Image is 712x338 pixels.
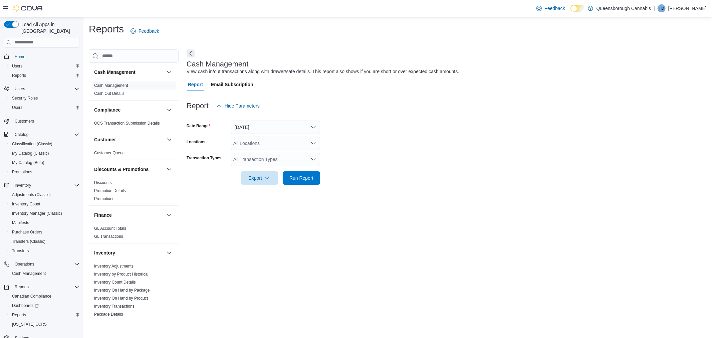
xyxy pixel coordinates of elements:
a: Inventory by Product Historical [94,272,149,277]
span: Adjustments (Classic) [9,191,79,199]
a: Transfers [9,247,31,255]
a: Reports [9,71,29,79]
a: Inventory Count [9,200,43,208]
div: Discounts & Promotions [89,179,179,205]
button: Cash Management [165,68,173,76]
button: [US_STATE] CCRS [7,320,82,329]
span: Customers [15,119,34,124]
a: Inventory Manager (Classic) [9,209,65,217]
a: Package Details [94,312,123,317]
button: Inventory Manager (Classic) [7,209,82,218]
label: Locations [187,139,206,145]
a: Inventory On Hand by Product [94,296,148,301]
a: Adjustments (Classic) [9,191,53,199]
h3: Inventory [94,249,115,256]
span: Dashboards [9,302,79,310]
label: Date Range [187,123,210,129]
span: Dashboards [12,303,39,308]
span: Cash Management [9,270,79,278]
span: Feedback [139,28,159,34]
button: Inventory [12,181,34,189]
div: Cash Management [89,81,179,100]
span: Catalog [15,132,28,137]
img: Cova [13,5,43,12]
button: Discounts & Promotions [94,166,164,173]
a: Inventory Transactions [94,304,135,309]
span: TD [659,4,664,12]
h3: Discounts & Promotions [94,166,149,173]
button: Cash Management [94,69,164,75]
button: Catalog [1,130,82,139]
span: Transfers [12,248,29,253]
span: Customers [12,117,79,125]
button: Discounts & Promotions [165,165,173,173]
span: Canadian Compliance [9,292,79,300]
a: Promotions [94,196,114,201]
h3: Customer [94,136,116,143]
span: Cash Management [12,271,46,276]
span: Hide Parameters [225,103,260,109]
a: Dashboards [9,302,41,310]
span: Reports [9,71,79,79]
a: GL Transactions [94,234,123,239]
span: Manifests [12,220,29,225]
h3: Report [187,102,209,110]
a: Cash Out Details [94,91,125,96]
div: Compliance [89,119,179,130]
span: Inventory Count Details [94,280,136,285]
span: Inventory Manager (Classic) [9,209,79,217]
button: My Catalog (Classic) [7,149,82,158]
h1: Reports [89,22,124,36]
span: Operations [15,262,34,267]
span: Transfers (Classic) [9,237,79,245]
span: Reports [12,73,26,78]
span: Catalog [12,131,79,139]
span: Users [12,105,22,110]
span: Users [9,62,79,70]
div: Tanya Doyle [658,4,666,12]
span: Reports [12,312,26,318]
span: Load All Apps in [GEOGRAPHIC_DATA] [19,21,79,34]
a: Promotion Details [94,188,126,193]
h3: Cash Management [187,60,249,68]
span: Inventory On Hand by Package [94,288,150,293]
span: Canadian Compliance [12,294,51,299]
button: Operations [1,260,82,269]
h3: Compliance [94,107,121,113]
button: Reports [7,71,82,80]
a: Canadian Compliance [9,292,54,300]
a: Customer Queue [94,151,125,155]
span: My Catalog (Classic) [12,151,49,156]
button: Users [7,61,82,71]
button: Customer [165,136,173,144]
div: View cash in/out transactions along with drawer/safe details. This report also shows if you are s... [187,68,459,75]
button: Inventory [1,181,82,190]
span: Manifests [9,219,79,227]
span: My Catalog (Beta) [9,159,79,167]
button: Operations [12,260,37,268]
span: Washington CCRS [9,320,79,328]
span: Users [9,104,79,112]
span: Promotions [9,168,79,176]
span: My Catalog (Classic) [9,149,79,157]
span: Report [188,78,203,91]
a: GL Account Totals [94,226,126,231]
span: Inventory by Product Historical [94,272,149,277]
a: Inventory Adjustments [94,264,134,269]
span: Adjustments (Classic) [12,192,51,197]
span: Classification (Classic) [9,140,79,148]
input: Dark Mode [570,5,584,12]
span: Inventory Count [12,201,40,207]
button: Customer [94,136,164,143]
span: Feedback [544,5,565,12]
span: [US_STATE] CCRS [12,322,47,327]
span: Reports [15,284,29,290]
button: [DATE] [231,121,320,134]
button: Manifests [7,218,82,227]
a: Cash Management [94,83,128,88]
